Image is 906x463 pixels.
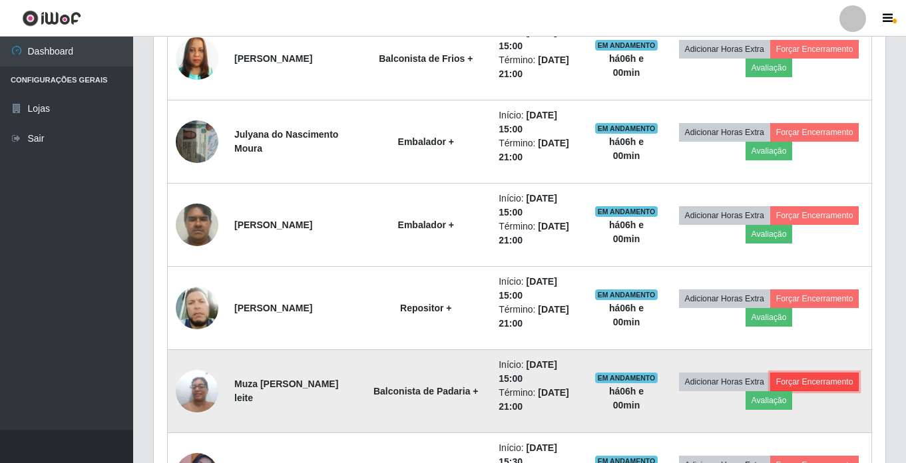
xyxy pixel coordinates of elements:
[499,220,578,247] li: Término:
[398,136,454,147] strong: Embalador +
[609,136,644,161] strong: há 06 h e 00 min
[499,358,578,386] li: Início:
[746,59,793,77] button: Avaliação
[595,206,658,217] span: EM ANDAMENTO
[176,196,218,253] img: 1752587880902.jpeg
[499,275,578,303] li: Início:
[400,303,451,313] strong: Repositor +
[234,129,338,154] strong: Julyana do Nascimento Moura
[499,359,557,384] time: [DATE] 15:00
[679,40,770,59] button: Adicionar Horas Extra
[770,373,859,391] button: Forçar Encerramento
[499,136,578,164] li: Término:
[499,386,578,414] li: Término:
[176,113,218,170] img: 1752452635065.jpeg
[770,40,859,59] button: Forçar Encerramento
[609,53,644,78] strong: há 06 h e 00 min
[499,110,557,134] time: [DATE] 15:00
[499,303,578,331] li: Término:
[373,386,479,396] strong: Balconista de Padaria +
[499,108,578,136] li: Início:
[499,193,557,218] time: [DATE] 15:00
[679,373,770,391] button: Adicionar Horas Extra
[679,206,770,225] button: Adicionar Horas Extra
[379,53,473,64] strong: Balconista de Frios +
[770,289,859,308] button: Forçar Encerramento
[609,386,644,410] strong: há 06 h e 00 min
[176,21,218,96] img: 1753114982332.jpeg
[595,373,658,383] span: EM ANDAMENTO
[746,142,793,160] button: Avaliação
[176,283,218,333] img: 1673493072415.jpeg
[22,10,81,27] img: CoreUI Logo
[234,220,312,230] strong: [PERSON_NAME]
[746,391,793,410] button: Avaliação
[679,289,770,308] button: Adicionar Horas Extra
[595,40,658,51] span: EM ANDAMENTO
[398,220,454,230] strong: Embalador +
[499,25,578,53] li: Início:
[746,225,793,243] button: Avaliação
[234,53,312,64] strong: [PERSON_NAME]
[499,53,578,81] li: Término:
[746,308,793,327] button: Avaliação
[234,303,312,313] strong: [PERSON_NAME]
[176,363,218,419] img: 1703019417577.jpeg
[499,192,578,220] li: Início:
[770,206,859,225] button: Forçar Encerramento
[679,123,770,142] button: Adicionar Horas Extra
[595,123,658,134] span: EM ANDAMENTO
[595,289,658,300] span: EM ANDAMENTO
[770,123,859,142] button: Forçar Encerramento
[609,303,644,327] strong: há 06 h e 00 min
[499,276,557,301] time: [DATE] 15:00
[234,379,338,403] strong: Muza [PERSON_NAME] leite
[609,220,644,244] strong: há 06 h e 00 min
